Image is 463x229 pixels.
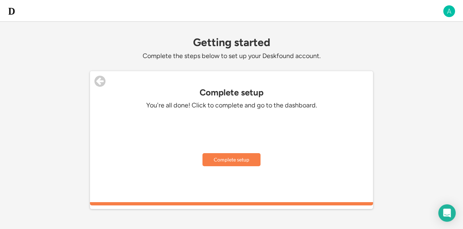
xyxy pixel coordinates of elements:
div: Complete setup [90,87,373,98]
div: Open Intercom Messenger [438,204,456,222]
img: A.png [443,5,456,18]
div: Getting started [90,36,373,48]
div: You're all done! Click to complete and go to the dashboard. [123,101,340,110]
img: d-whitebg.png [7,7,16,16]
div: Complete the steps below to set up your Deskfound account. [90,52,373,60]
div: 100% [91,202,372,205]
button: Complete setup [202,153,261,166]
